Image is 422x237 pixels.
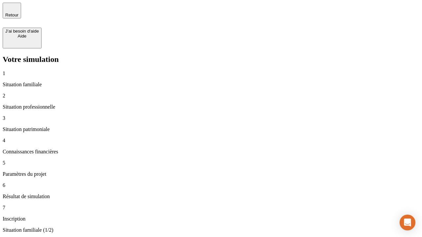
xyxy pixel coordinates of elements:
[5,34,39,39] div: Aide
[3,93,419,99] p: 2
[3,227,419,233] p: Situation familiale (1/2)
[5,13,18,17] span: Retour
[3,149,419,155] p: Connaissances financières
[3,182,419,188] p: 6
[3,160,419,166] p: 5
[3,3,21,18] button: Retour
[3,126,419,132] p: Situation patrimoniale
[3,171,419,177] p: Paramètres du projet
[5,29,39,34] div: J’ai besoin d'aide
[3,104,419,110] p: Situation professionnelle
[3,28,42,48] button: J’ai besoin d'aideAide
[3,82,419,88] p: Situation familiale
[3,216,419,222] p: Inscription
[3,194,419,199] p: Résultat de simulation
[3,205,419,211] p: 7
[3,55,419,64] h2: Votre simulation
[3,115,419,121] p: 3
[3,70,419,76] p: 1
[3,138,419,144] p: 4
[400,215,415,230] div: Open Intercom Messenger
